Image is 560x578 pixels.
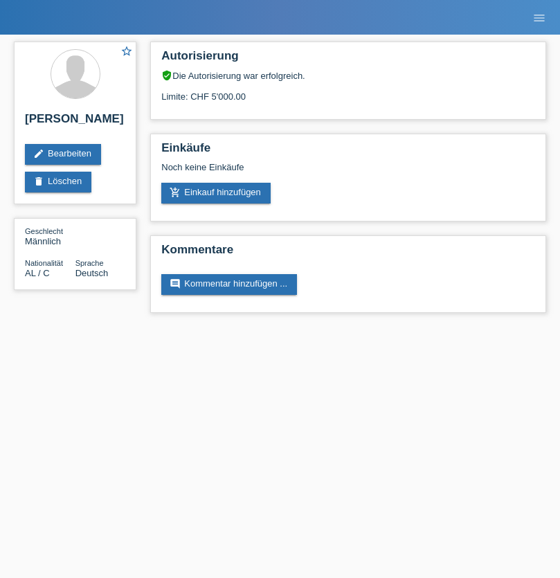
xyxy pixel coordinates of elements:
[25,259,63,267] span: Nationalität
[532,11,546,25] i: menu
[25,112,125,133] h2: [PERSON_NAME]
[161,274,297,295] a: commentKommentar hinzufügen ...
[25,227,63,235] span: Geschlecht
[161,81,535,102] div: Limite: CHF 5'000.00
[161,70,172,81] i: verified_user
[161,70,535,81] div: Die Autorisierung war erfolgreich.
[75,259,104,267] span: Sprache
[33,176,44,187] i: delete
[161,183,271,204] a: add_shopping_cartEinkauf hinzufügen
[120,45,133,60] a: star_border
[25,172,91,192] a: deleteLöschen
[161,162,535,183] div: Noch keine Einkäufe
[170,278,181,289] i: comment
[161,49,535,70] h2: Autorisierung
[525,13,553,21] a: menu
[25,268,50,278] span: Albanien / C / 16.03.2019
[25,144,101,165] a: editBearbeiten
[120,45,133,57] i: star_border
[33,148,44,159] i: edit
[161,243,535,264] h2: Kommentare
[75,268,109,278] span: Deutsch
[161,141,535,162] h2: Einkäufe
[25,226,75,246] div: Männlich
[170,187,181,198] i: add_shopping_cart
